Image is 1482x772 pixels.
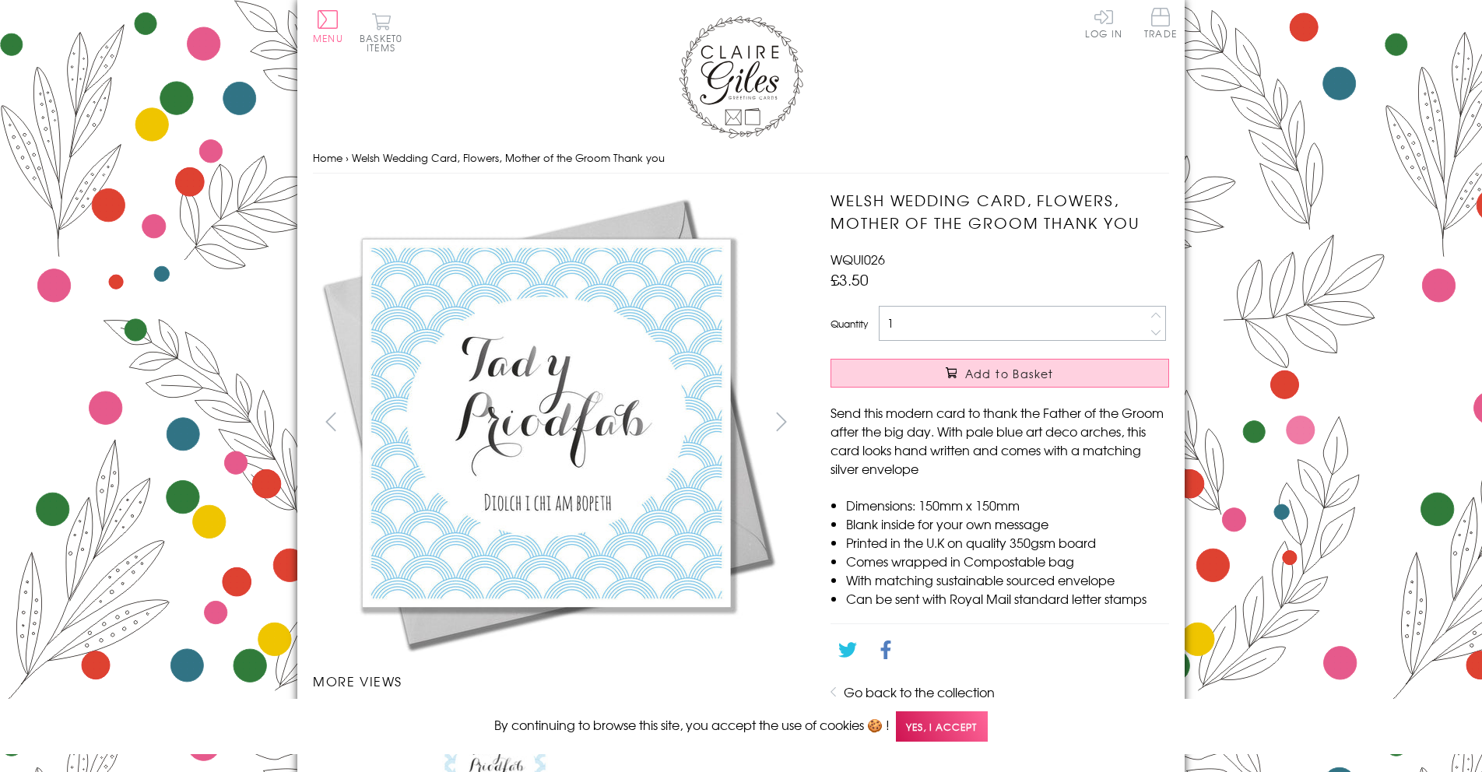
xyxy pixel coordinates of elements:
[679,16,803,139] img: Claire Giles Greetings Cards
[313,150,342,165] a: Home
[1144,8,1177,38] span: Trade
[352,150,665,165] span: Welsh Wedding Card, Flowers, Mother of the Groom Thank you
[313,404,348,439] button: prev
[844,683,995,701] a: Go back to the collection
[831,250,885,268] span: WQUI026
[313,31,343,45] span: Menu
[846,514,1169,533] li: Blank inside for your own message
[831,189,1169,234] h1: Welsh Wedding Card, Flowers, Mother of the Groom Thank you
[846,570,1169,589] li: With matching sustainable sourced envelope
[1085,8,1122,38] a: Log In
[764,404,799,439] button: next
[1144,8,1177,41] a: Trade
[313,142,1169,174] nav: breadcrumbs
[831,403,1169,478] p: Send this modern card to thank the Father of the Groom after the big day. With pale blue art deco...
[313,10,343,43] button: Menu
[313,189,780,656] img: Welsh Wedding Card, Flowers, Mother of the Groom Thank you
[831,359,1169,388] button: Add to Basket
[846,552,1169,570] li: Comes wrapped in Compostable bag
[846,589,1169,608] li: Can be sent with Royal Mail standard letter stamps
[360,12,402,52] button: Basket0 items
[313,672,799,690] h3: More views
[367,31,402,54] span: 0 items
[831,317,868,331] label: Quantity
[346,150,349,165] span: ›
[846,533,1169,552] li: Printed in the U.K on quality 350gsm board
[831,268,869,290] span: £3.50
[965,366,1054,381] span: Add to Basket
[896,711,988,742] span: Yes, I accept
[846,496,1169,514] li: Dimensions: 150mm x 150mm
